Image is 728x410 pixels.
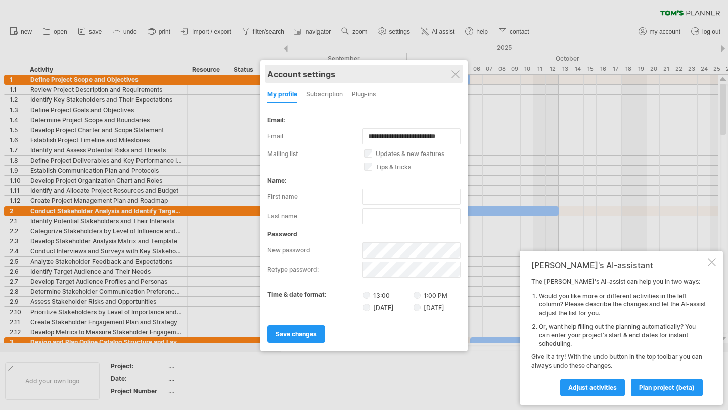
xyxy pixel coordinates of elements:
label: first name [267,189,362,205]
label: 1:00 PM [414,292,447,299]
a: Adjust activities [560,379,625,396]
li: Would you like more or different activities in the left column? Please describe the changes and l... [539,292,706,318]
label: updates & new features [364,150,472,158]
div: The [PERSON_NAME]'s AI-assist can help you in two ways: Give it a try! With the undo button in th... [531,278,706,396]
div: my profile [267,87,297,103]
label: 13:00 [363,291,412,299]
label: mailing list [267,150,364,158]
span: plan project (beta) [639,384,695,391]
input: 1:00 PM [414,292,421,299]
span: Adjust activities [568,384,617,391]
div: subscription [306,87,343,103]
div: password [267,230,461,238]
label: [DATE] [414,304,444,312]
label: tips & tricks [364,163,472,171]
a: save changes [267,325,325,343]
label: last name [267,208,362,224]
label: email [267,128,362,144]
span: save changes [276,330,317,338]
div: [PERSON_NAME]'s AI-assistant [531,260,706,270]
div: Plug-ins [352,87,376,103]
input: [DATE] [414,304,421,311]
input: 13:00 [363,292,370,299]
label: time & date format: [267,291,327,298]
a: plan project (beta) [631,379,703,396]
div: name: [267,177,461,184]
div: email: [267,116,461,124]
li: Or, want help filling out the planning automatically? You can enter your project's start & end da... [539,323,706,348]
div: Account settings [267,65,461,83]
input: [DATE] [363,304,370,311]
label: [DATE] [363,303,412,312]
label: retype password: [267,262,362,278]
label: new password [267,242,362,259]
